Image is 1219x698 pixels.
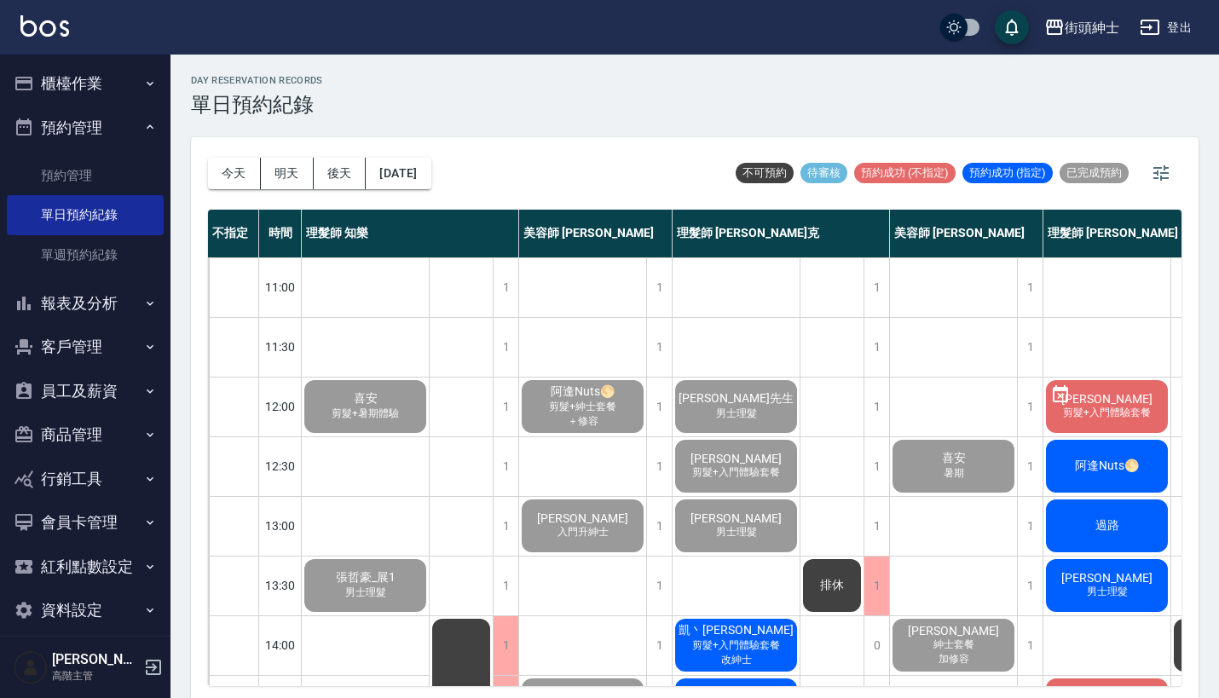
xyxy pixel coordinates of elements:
span: [PERSON_NAME] [687,452,785,465]
div: 0 [864,616,889,675]
div: 1 [1017,258,1043,317]
div: 1 [1017,378,1043,436]
div: 13:30 [259,556,302,615]
span: 紳士套餐 [930,637,978,652]
div: 1 [1017,318,1043,377]
p: 高階主管 [52,668,139,684]
div: 街頭紳士 [1065,17,1119,38]
button: 登出 [1133,12,1199,43]
div: 1 [493,318,518,377]
div: 不指定 [208,210,259,257]
div: 時間 [259,210,302,257]
span: 不可預約 [736,165,794,181]
div: 14:00 [259,615,302,675]
span: 暑期 [940,466,968,481]
span: 男士理髮 [713,407,760,421]
button: 街頭紳士 [1037,10,1126,45]
span: 剪髮+入門體驗套餐 [689,465,783,480]
span: 剪髮+紳士套餐 [546,400,620,414]
div: 美容師 [PERSON_NAME] [519,210,673,257]
div: 理髮師 知樂 [302,210,519,257]
span: [PERSON_NAME] [1058,571,1156,585]
span: 剪髮+入門體驗套餐 [689,638,783,653]
span: 凱丶[PERSON_NAME] [675,623,797,638]
div: 1 [493,378,518,436]
span: 阿逢Nuts🌕 [1072,459,1142,474]
span: 剪髮+暑期體驗 [328,407,402,421]
div: 1 [864,557,889,615]
span: [PERSON_NAME]先生 [675,391,797,407]
span: 已完成預約 [1060,165,1129,181]
span: [PERSON_NAME] [687,511,785,525]
div: 理髮師 [PERSON_NAME]克 [673,210,890,257]
h5: [PERSON_NAME] [52,651,139,668]
div: 11:00 [259,257,302,317]
span: 阿逢Nuts🌕 [547,384,618,400]
span: [PERSON_NAME] [1058,392,1156,406]
a: 預約管理 [7,156,164,195]
span: 剪髮+入門體驗套餐 [1060,406,1154,420]
div: 1 [493,497,518,556]
div: 1 [864,378,889,436]
span: 待審核 [800,165,847,181]
div: 1 [646,437,672,496]
button: 行銷工具 [7,457,164,501]
div: 1 [864,497,889,556]
div: 1 [864,258,889,317]
span: 過路 [1092,518,1123,534]
span: 預約成功 (不指定) [854,165,956,181]
button: 後天 [314,158,367,189]
img: Logo [20,15,69,37]
button: 明天 [261,158,314,189]
button: 會員卡管理 [7,500,164,545]
div: 11:30 [259,317,302,377]
span: 排休 [817,578,847,593]
div: 1 [646,616,672,675]
button: 預約管理 [7,106,164,150]
div: 1 [864,318,889,377]
span: 預約成功 (指定) [962,165,1053,181]
div: 12:00 [259,377,302,436]
div: 12:30 [259,436,302,496]
div: 1 [646,557,672,615]
h3: 單日預約紀錄 [191,93,323,117]
div: 1 [493,258,518,317]
span: ＋修容 [564,414,602,429]
button: 商品管理 [7,412,164,457]
span: 男士理髮 [713,525,760,539]
a: 單日預約紀錄 [7,195,164,234]
span: 男士理髮 [342,586,390,600]
span: 入門升紳士 [554,525,612,539]
button: save [995,10,1029,44]
div: 1 [1017,437,1043,496]
button: 員工及薪資 [7,369,164,413]
div: 1 [1017,616,1043,675]
div: 1 [646,258,672,317]
div: 1 [493,437,518,496]
div: 1 [646,318,672,377]
button: 櫃檯作業 [7,61,164,106]
div: 1 [493,616,518,675]
div: 1 [1017,497,1043,556]
div: 13:00 [259,496,302,556]
span: 加修容 [935,652,973,666]
div: 1 [646,497,672,556]
span: 改紳士 [718,653,755,667]
img: Person [14,650,48,684]
span: 喜安 [939,451,969,466]
span: 張哲豪_展1 [332,570,399,586]
span: 男士理髮 [1083,585,1131,599]
button: 資料設定 [7,588,164,632]
div: 1 [493,557,518,615]
span: 喜安 [350,391,381,407]
div: 1 [1017,557,1043,615]
div: 1 [864,437,889,496]
button: 報表及分析 [7,281,164,326]
button: 今天 [208,158,261,189]
div: 美容師 [PERSON_NAME] [890,210,1043,257]
button: [DATE] [366,158,430,189]
div: 1 [646,378,672,436]
button: 客戶管理 [7,325,164,369]
span: [PERSON_NAME] [904,624,1002,637]
a: 單週預約紀錄 [7,235,164,274]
